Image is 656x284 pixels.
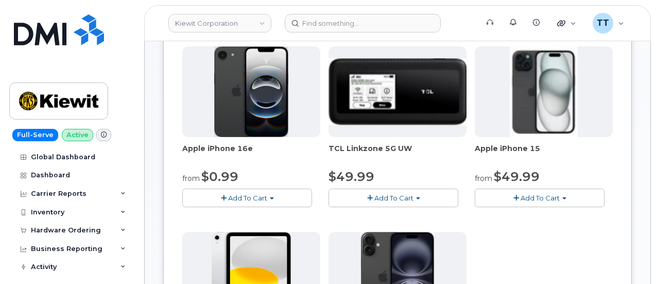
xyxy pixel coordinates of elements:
div: Apple iPhone 15 [475,143,613,164]
small: from [182,174,200,183]
div: TCL Linkzone 5G UW [329,143,467,164]
input: Find something... [285,14,441,32]
small: from [475,174,492,183]
span: TT [597,17,609,29]
span: $49.99 [329,169,374,184]
button: Add To Cart [182,189,312,207]
span: $49.99 [494,169,540,184]
span: Add To Cart [521,194,560,202]
button: Add To Cart [329,189,458,207]
a: Kiewit Corporation [168,14,271,32]
div: Apple iPhone 16e [182,143,320,164]
img: iphone16e.png [214,46,288,137]
div: Travis Tedesco [585,13,631,34]
span: Add To Cart [228,194,267,202]
img: linkzone5g.png [329,58,467,125]
button: Add To Cart [475,189,605,207]
div: Quicklinks [550,13,583,34]
span: $0.99 [201,169,238,184]
span: Add To Cart [374,194,413,202]
iframe: Messenger Launcher [611,239,648,276]
img: iphone15.jpg [510,46,578,137]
